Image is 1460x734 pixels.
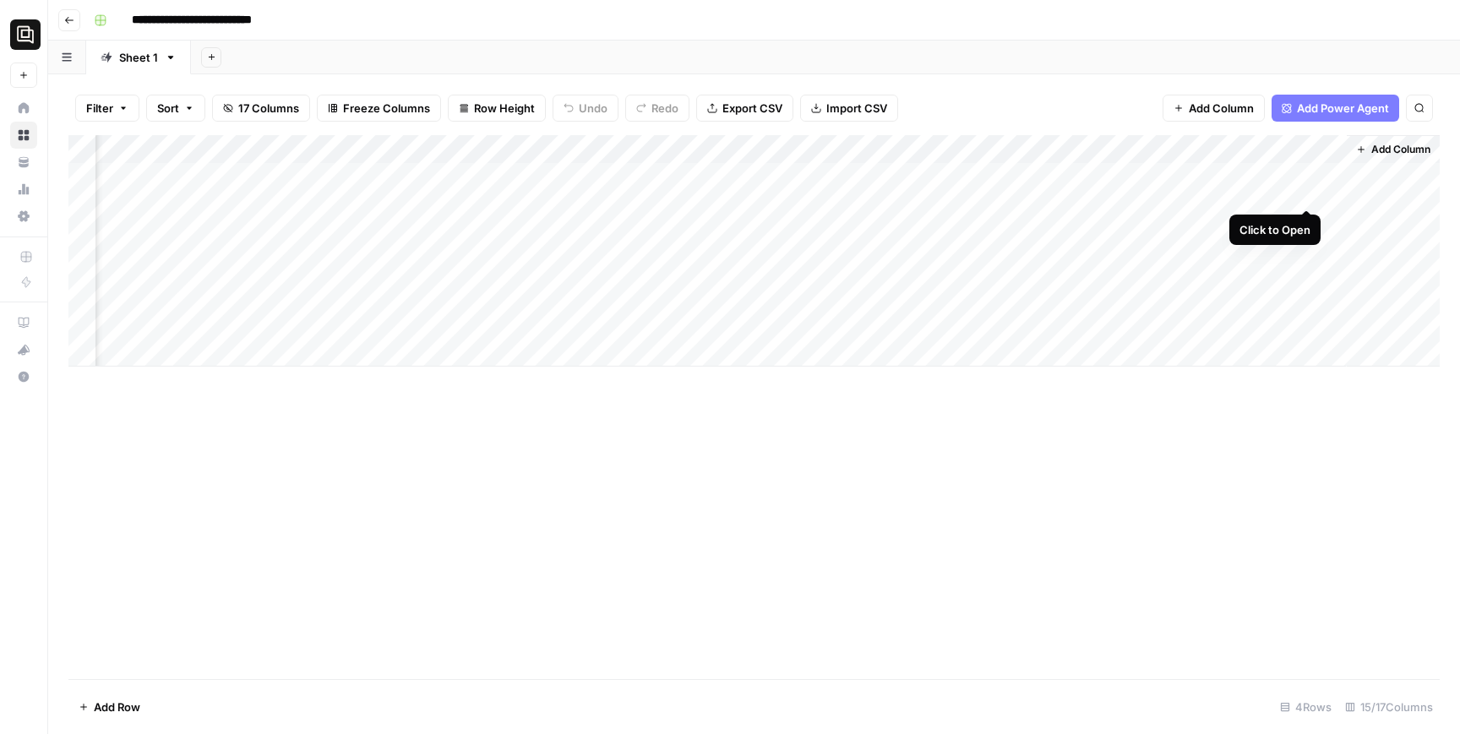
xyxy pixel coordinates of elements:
[86,41,191,74] a: Sheet 1
[68,693,150,720] button: Add Row
[1189,100,1254,117] span: Add Column
[474,100,535,117] span: Row Height
[94,699,140,715] span: Add Row
[1272,95,1399,122] button: Add Power Agent
[826,100,887,117] span: Import CSV
[317,95,441,122] button: Freeze Columns
[146,95,205,122] button: Sort
[10,309,37,336] a: AirOps Academy
[696,95,793,122] button: Export CSV
[343,100,430,117] span: Freeze Columns
[10,149,37,176] a: Your Data
[10,203,37,230] a: Settings
[238,100,299,117] span: 17 Columns
[579,100,607,117] span: Undo
[10,336,37,363] button: What's new?
[448,95,546,122] button: Row Height
[10,176,37,203] a: Usage
[75,95,139,122] button: Filter
[1273,693,1338,720] div: 4 Rows
[1297,100,1389,117] span: Add Power Agent
[1239,221,1310,238] div: Click to Open
[10,122,37,149] a: Browse
[722,100,782,117] span: Export CSV
[1349,139,1437,160] button: Add Column
[86,100,113,117] span: Filter
[119,49,158,66] div: Sheet 1
[800,95,898,122] button: Import CSV
[10,19,41,50] img: Gorgias 2 Logo
[10,95,37,122] a: Home
[10,14,37,56] button: Workspace: Gorgias 2
[212,95,310,122] button: 17 Columns
[1371,142,1430,157] span: Add Column
[553,95,618,122] button: Undo
[1163,95,1265,122] button: Add Column
[651,100,678,117] span: Redo
[157,100,179,117] span: Sort
[1338,693,1440,720] div: 15/17 Columns
[625,95,689,122] button: Redo
[11,337,36,362] div: What's new?
[10,363,37,390] button: Help + Support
